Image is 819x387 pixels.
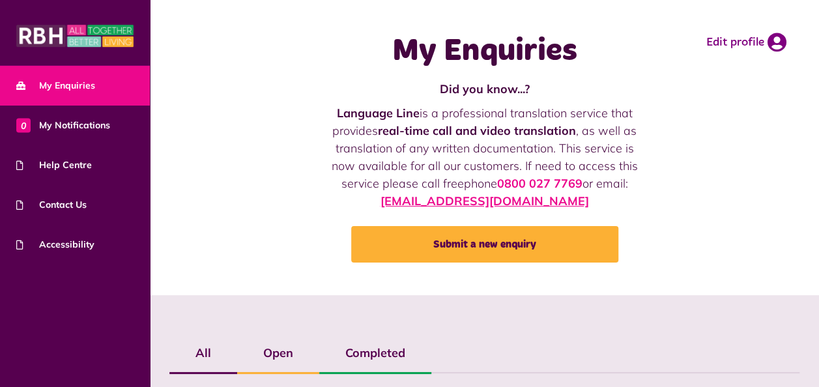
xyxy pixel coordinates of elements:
[237,334,319,372] label: Open
[16,119,110,132] span: My Notifications
[16,198,87,212] span: Contact Us
[16,118,31,132] span: 0
[16,23,134,49] img: MyRBH
[330,33,639,70] h1: My Enquiries
[337,106,420,121] strong: Language Line
[351,226,618,263] a: Submit a new enquiry
[319,334,431,372] label: Completed
[706,33,786,52] a: Edit profile
[378,123,576,138] strong: real-time call and video translation
[16,238,94,251] span: Accessibility
[16,79,95,93] span: My Enquiries
[440,81,530,96] strong: Did you know...?
[497,176,582,191] a: 0800 027 7769
[381,193,589,208] a: [EMAIL_ADDRESS][DOMAIN_NAME]
[16,158,92,172] span: Help Centre
[330,104,639,210] p: is a professional translation service that provides , as well as translation of any written docum...
[169,334,237,372] label: All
